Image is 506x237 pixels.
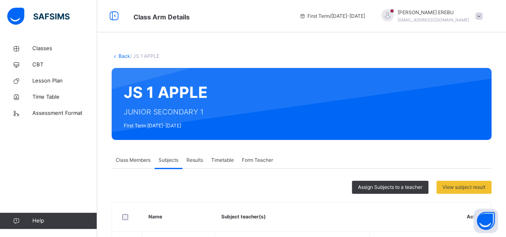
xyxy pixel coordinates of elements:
[159,157,178,164] span: Subjects
[215,202,369,232] th: Subject teacher(s)
[32,77,97,85] span: Lesson Plan
[142,202,215,232] th: Name
[299,13,365,20] span: session/term information
[398,17,469,22] span: [EMAIL_ADDRESS][DOMAIN_NAME]
[130,53,159,59] span: / JS 1 APPLE
[186,157,203,164] span: Results
[32,61,97,69] span: CBT
[369,202,491,232] th: Actions
[133,13,190,21] span: Class Arm Details
[373,9,487,23] div: CATHERINEEREBU
[7,8,70,25] img: safsims
[32,217,97,225] span: Help
[124,122,207,129] span: First Term [DATE]-[DATE]
[32,93,97,101] span: Time Table
[116,157,150,164] span: Class Members
[32,109,97,117] span: Assessment Format
[474,209,498,233] button: Open asap
[119,53,130,59] a: Back
[32,44,97,53] span: Classes
[398,9,469,16] span: [PERSON_NAME] EREBU
[242,157,273,164] span: Form Teacher
[442,184,485,191] span: View subject result
[211,157,234,164] span: Timetable
[358,184,422,191] span: Assign Subjects to a teacher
